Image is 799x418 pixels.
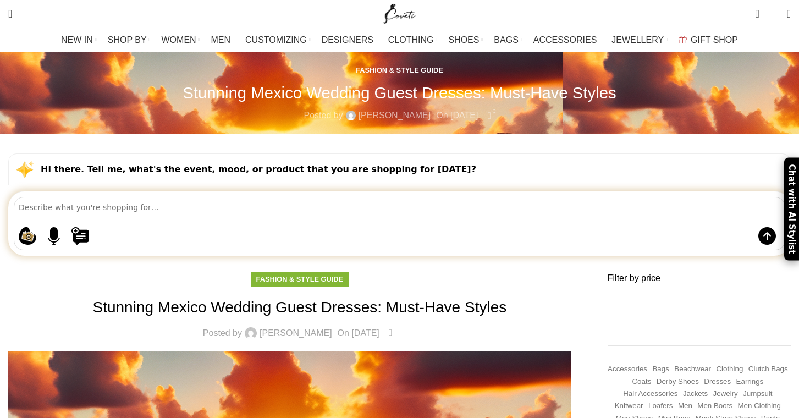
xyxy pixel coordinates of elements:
a: Fashion & Style Guide [356,66,443,74]
a: Site logo [381,8,418,18]
a: Coats (417 items) [632,377,651,387]
a: Search [3,3,18,25]
div: My Wishlist [768,3,779,25]
time: On [DATE] [338,328,379,338]
h3: Filter by price [608,272,791,284]
img: author-avatar [245,327,257,339]
a: Earrings (184 items) [736,377,764,387]
a: Jumpsuit (155 items) [743,389,772,399]
span: 0 [391,325,399,333]
span: Posted by [203,329,242,338]
a: 0 [483,108,495,123]
span: Posted by [304,108,343,123]
span: 0 [756,5,764,14]
a: WOMEN [162,29,200,51]
h1: Stunning Mexico Wedding Guest Dresses: Must-Have Styles [8,296,591,318]
a: [PERSON_NAME] [359,108,431,123]
span: CLOTHING [388,35,434,45]
a: Loafers (193 items) [648,401,673,411]
img: author-avatar [346,111,356,120]
a: MEN [211,29,234,51]
a: CUSTOMIZING [245,29,311,51]
span: SHOES [448,35,479,45]
a: ACCESSORIES [533,29,601,51]
a: SHOP BY [108,29,151,51]
a: GIFT SHOP [679,29,738,51]
span: DESIGNERS [322,35,373,45]
a: Knitwear (484 items) [615,401,643,411]
a: NEW IN [61,29,97,51]
time: On [DATE] [436,111,478,120]
a: Beachwear (451 items) [674,364,711,375]
span: 0 [770,11,778,19]
h1: Stunning Mexico Wedding Guest Dresses: Must-Have Styles [183,83,616,102]
a: CLOTHING [388,29,438,51]
span: GIFT SHOP [691,35,738,45]
a: Jackets (1,198 items) [683,389,708,399]
a: Clutch Bags (155 items) [748,364,788,375]
a: Derby shoes (233 items) [657,377,699,387]
a: SHOES [448,29,483,51]
a: 0 [750,3,764,25]
a: Jewelry (408 items) [713,389,738,399]
a: Men Clothing (418 items) [738,401,781,411]
a: Accessories (745 items) [608,364,647,375]
div: Main navigation [3,29,796,51]
span: NEW IN [61,35,93,45]
img: GiftBag [679,36,687,43]
span: 0 [490,107,498,116]
a: [PERSON_NAME] [260,329,332,338]
a: Men (1,906 items) [678,401,692,411]
span: BAGS [494,35,518,45]
a: Hair Accessories (245 items) [623,389,677,399]
span: WOMEN [162,35,196,45]
a: Dresses (9,674 items) [704,377,731,387]
span: JEWELLERY [611,35,664,45]
a: 0 [385,326,396,340]
span: SHOP BY [108,35,147,45]
a: Bags (1,744 items) [652,364,669,375]
a: Clothing (18,675 items) [716,364,743,375]
span: CUSTOMIZING [245,35,307,45]
a: DESIGNERS [322,29,377,51]
a: BAGS [494,29,522,51]
a: JEWELLERY [611,29,668,51]
a: Fashion & Style Guide [256,275,344,283]
a: Men Boots (296 items) [697,401,732,411]
span: ACCESSORIES [533,35,597,45]
span: MEN [211,35,231,45]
